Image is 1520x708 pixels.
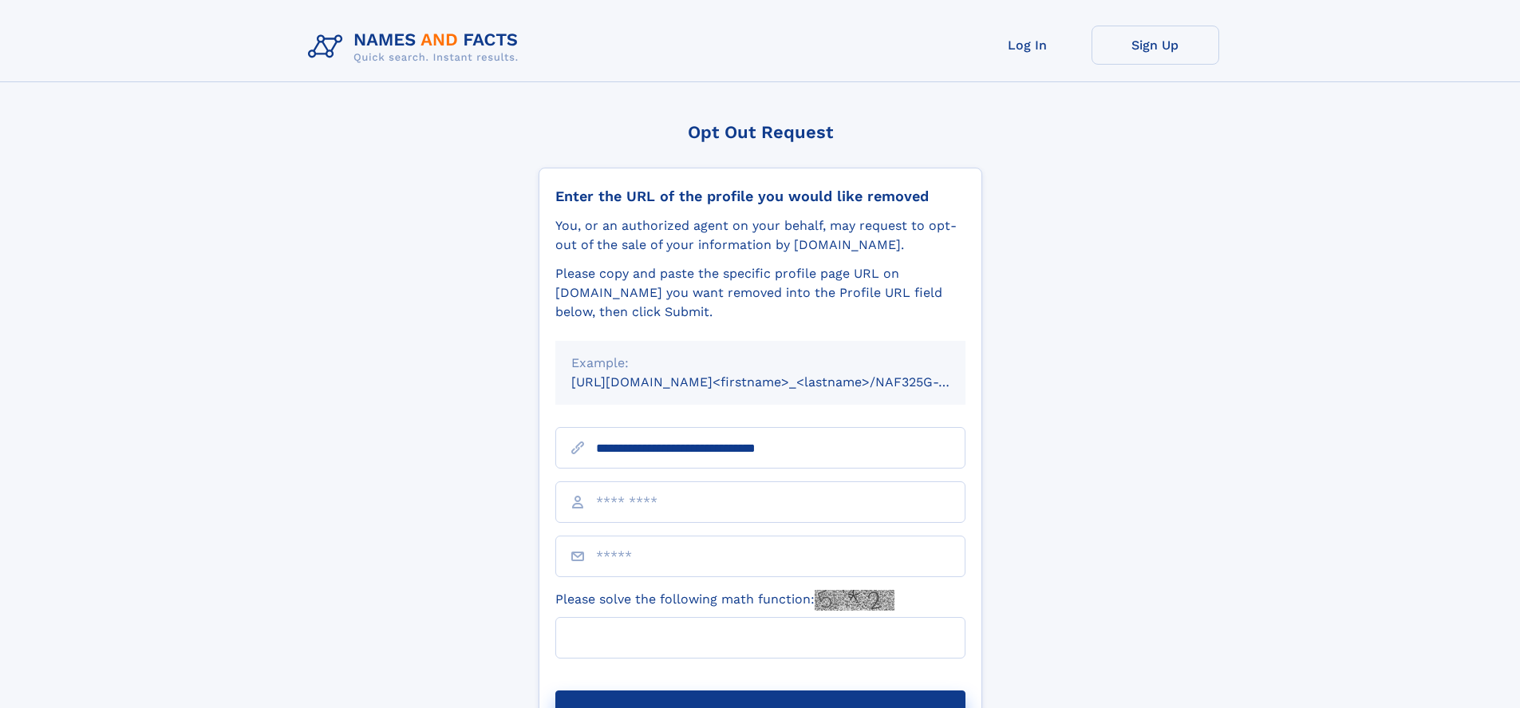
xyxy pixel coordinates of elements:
div: Opt Out Request [539,122,982,142]
div: Example: [571,354,950,373]
label: Please solve the following math function: [555,590,894,611]
div: Enter the URL of the profile you would like removed [555,188,965,205]
div: You, or an authorized agent on your behalf, may request to opt-out of the sale of your informatio... [555,216,965,255]
small: [URL][DOMAIN_NAME]<firstname>_<lastname>/NAF325G-xxxxxxxx [571,374,996,390]
img: Logo Names and Facts [302,26,531,69]
a: Log In [964,26,1092,65]
div: Please copy and paste the specific profile page URL on [DOMAIN_NAME] you want removed into the Pr... [555,264,965,322]
a: Sign Up [1092,26,1219,65]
